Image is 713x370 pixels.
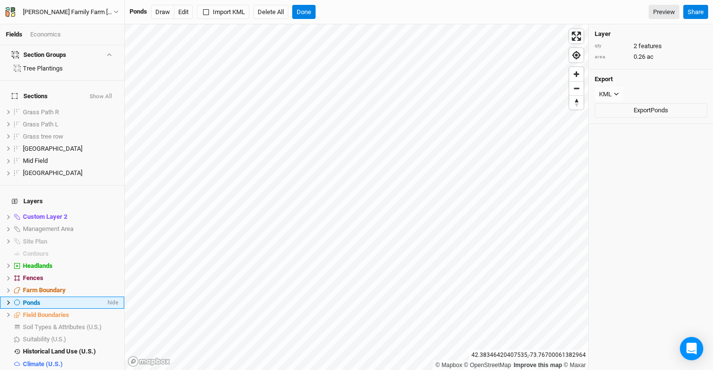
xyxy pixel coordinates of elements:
button: Show All [89,93,113,100]
canvas: Map [125,24,588,370]
button: Delete All [253,5,288,19]
button: Edit [174,5,193,19]
button: Draw [151,5,174,19]
div: Mid Field [23,157,118,165]
span: Contours [23,250,49,257]
div: 42.38346420407535 , -73.76700061382964 [469,350,588,360]
span: hide [106,297,118,309]
button: Reset bearing to north [569,95,583,109]
span: Field Boundaries [23,311,69,318]
div: [PERSON_NAME] Family Farm [PERSON_NAME] GPS Befco & Drill (ACTIVE) [23,7,113,17]
div: Custom Layer 2 [23,213,118,221]
span: Management Area [23,225,74,232]
span: [GEOGRAPHIC_DATA] [23,145,82,152]
button: Done [292,5,316,19]
div: Grass tree row [23,133,118,141]
span: Grass Path L [23,121,58,128]
span: Historical Land Use (U.S.) [23,348,96,355]
span: ac [647,53,654,61]
div: Farm Boundary [23,286,118,294]
div: Grass Path L [23,121,118,128]
a: Mapbox logo [128,356,170,367]
span: Fences [23,274,43,282]
div: Economics [30,30,61,39]
span: Sections [12,92,48,100]
button: Zoom in [569,67,583,81]
button: Enter fullscreen [569,29,583,43]
span: Soil Types & Attributes (U.S.) [23,323,102,331]
div: Field Boundaries [23,311,118,319]
a: OpenStreetMap [464,362,511,369]
button: ExportPonds [595,103,707,118]
button: KML [595,87,623,102]
button: Find my location [569,48,583,62]
div: qty [595,42,629,50]
div: Suitability (U.S.) [23,335,118,343]
h4: Layer [595,30,707,38]
div: Section Groups [12,51,66,59]
span: Farm Boundary [23,286,66,294]
div: Open Intercom Messenger [680,337,703,360]
a: Fields [6,31,22,38]
div: Lower Field [23,145,118,153]
button: [PERSON_NAME] Family Farm [PERSON_NAME] GPS Befco & Drill (ACTIVE) [5,7,119,18]
div: area [595,53,629,61]
h4: Layers [6,192,118,211]
button: Zoom out [569,81,583,95]
div: Rudolph Family Farm Bob GPS Befco & Drill (ACTIVE) [23,7,113,17]
span: Grass tree row [23,133,63,140]
span: Ponds [23,299,40,306]
span: Mid Field [23,157,48,164]
span: Grass Path R [23,108,59,116]
div: Tree Plantings [23,65,118,72]
div: Ponds [23,299,106,307]
span: Reset bearing to north [569,96,583,109]
div: 0.26 [595,53,707,61]
span: Custom Layer 2 [23,213,67,220]
div: Management Area [23,225,118,233]
div: Contours [23,250,118,258]
a: Improve this map [514,362,562,369]
div: Historical Land Use (U.S.) [23,348,118,355]
div: Site Plan [23,238,118,246]
div: KML [599,89,612,99]
div: Headlands [23,262,118,270]
h4: Export [595,75,707,83]
div: Climate (U.S.) [23,360,118,368]
span: Climate (U.S.) [23,360,63,368]
span: features [638,42,662,51]
a: Maxar [563,362,586,369]
a: Mapbox [435,362,462,369]
div: Upper Field [23,169,118,177]
div: Soil Types & Attributes (U.S.) [23,323,118,331]
button: Import KML [197,5,249,19]
span: Suitability (U.S.) [23,335,66,343]
button: Share [683,5,708,19]
span: Site Plan [23,238,47,245]
span: Headlands [23,262,53,269]
span: [GEOGRAPHIC_DATA] [23,169,82,176]
a: Preview [649,5,679,19]
div: Fences [23,274,118,282]
div: 2 [595,42,707,51]
span: Zoom out [569,82,583,95]
button: Show section groups [105,52,113,58]
div: Ponds [130,7,147,16]
div: Grass Path R [23,108,118,116]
